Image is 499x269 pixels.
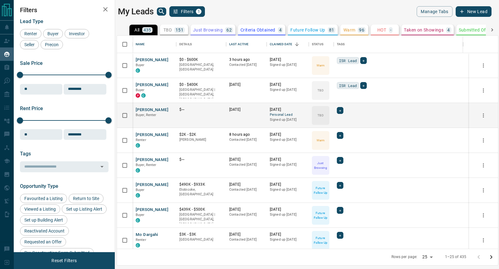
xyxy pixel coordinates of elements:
span: + [339,132,341,139]
div: 25 [420,252,435,262]
p: TBD [163,28,172,32]
span: Lead Type [20,18,43,24]
p: Contacted [DATE] [229,162,264,167]
span: Precon [43,42,61,47]
button: search button [157,7,166,16]
div: + [337,107,343,114]
div: Last Active [229,36,249,53]
div: Tags [337,36,345,53]
span: Buyer [45,31,61,36]
button: more [479,136,488,145]
div: condos.ca [141,93,146,98]
button: [PERSON_NAME] [136,107,168,113]
p: [DATE] [229,157,264,162]
p: [DATE] [270,182,306,187]
div: property.ca [136,93,140,98]
button: more [479,86,488,95]
div: Name [133,36,176,53]
span: + [339,182,341,188]
span: Requested an Offer [22,239,64,244]
span: Return to Site [71,196,101,201]
p: Signed up [DATE] [270,87,306,92]
span: Viewed a Listing [22,207,58,212]
div: Buyer [43,29,63,38]
p: [DATE] [270,232,306,237]
p: Criteria Obtained [240,28,275,32]
div: + [337,132,343,139]
p: [DATE] [229,232,264,237]
p: - [390,28,391,32]
p: [DATE] [270,57,306,62]
button: more [479,161,488,170]
p: Signed up [DATE] [270,212,306,217]
span: Buyer [136,63,145,67]
button: Reset Filters [47,255,81,266]
span: Renter [136,138,146,142]
span: + [362,57,365,64]
button: [PERSON_NAME] [136,207,168,213]
span: Buyer, Renter [136,163,157,167]
p: Future Follow Up [312,236,329,245]
div: Return to Site [69,194,104,203]
div: condos.ca [136,193,140,198]
p: All [134,28,139,32]
p: Signed up [DATE] [270,162,306,167]
span: Renter [22,31,39,36]
div: + [337,157,343,164]
p: [GEOGRAPHIC_DATA] | [GEOGRAPHIC_DATA], [GEOGRAPHIC_DATA] [179,87,223,102]
p: 8 hours ago [229,132,264,137]
button: Go to next page [485,251,497,263]
div: Set up Listing Alert [62,204,107,214]
p: 4 [447,28,450,32]
p: HOT [377,28,386,32]
div: Tags [334,36,463,53]
p: TBD [317,88,323,93]
p: 81 [329,28,334,32]
p: $0 - $600K [179,57,223,62]
span: Reactivated Account [22,228,67,233]
button: [PERSON_NAME] [136,182,168,188]
div: Reactivated Account [20,226,69,236]
div: Viewed a Listing [20,204,60,214]
span: 1 [196,9,201,14]
div: condos.ca [136,243,140,247]
div: + [337,232,343,239]
div: Favourited a Listing [20,194,67,203]
button: Manage Tabs [417,6,452,17]
div: Pre-Construction Form Submitted [20,248,94,257]
p: Taken on Showings [404,28,443,32]
p: Etobicoke, [GEOGRAPHIC_DATA] [179,187,223,197]
p: Future Follow Up [290,28,325,32]
div: Status [309,36,334,53]
div: Requested an Offer [20,237,66,247]
p: Signed up [DATE] [270,62,306,67]
p: 96 [359,28,364,32]
button: [PERSON_NAME] [136,57,168,63]
div: condos.ca [136,218,140,223]
p: $2K - $2K [179,132,223,137]
span: Opportunity Type [20,183,58,189]
span: Sale Price [20,60,43,66]
div: Investor [65,29,89,38]
span: + [362,82,365,89]
button: Filters1 [169,6,205,17]
div: condos.ca [136,68,140,73]
p: [DATE] [270,82,306,87]
p: [DATE] [270,107,306,112]
span: + [339,232,341,238]
p: Contacted [DATE] [229,187,264,192]
div: + [337,207,343,214]
button: [PERSON_NAME] [136,157,168,163]
div: Claimed Date [267,36,309,53]
span: Personal Lead [270,112,306,118]
button: Sort [293,40,301,49]
p: Warm [317,138,325,143]
div: Name [136,36,145,53]
p: 62 [226,28,232,32]
p: Contacted [DATE] [229,62,264,67]
p: $--- [179,157,223,162]
span: Renter [136,238,146,242]
div: Renter [20,29,41,38]
p: $0 - $400K [179,82,223,87]
p: Signed up [DATE] [270,137,306,142]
